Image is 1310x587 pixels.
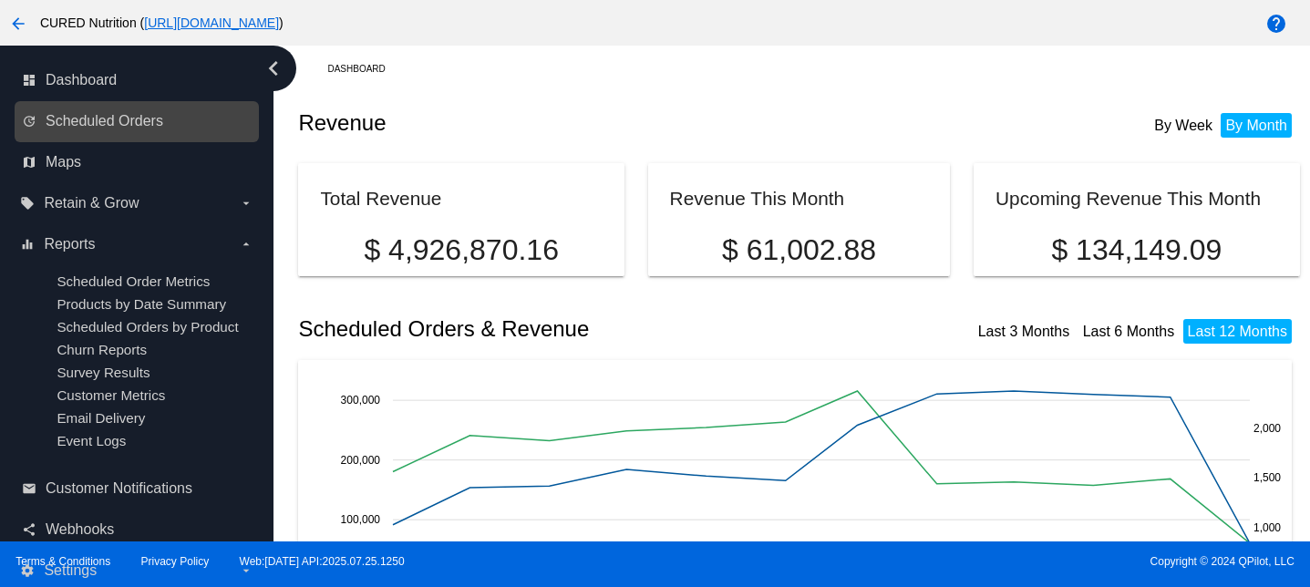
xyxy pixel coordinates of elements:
[46,72,117,88] span: Dashboard
[20,196,35,211] i: local_offer
[44,562,97,579] span: Settings
[22,73,36,88] i: dashboard
[57,273,210,289] a: Scheduled Order Metrics
[22,481,36,496] i: email
[1221,113,1292,138] li: By Month
[239,237,253,252] i: arrow_drop_down
[1265,13,1287,35] mat-icon: help
[44,236,95,252] span: Reports
[22,515,253,544] a: share Webhooks
[1150,113,1217,138] li: By Week
[22,148,253,177] a: map Maps
[144,15,279,30] a: [URL][DOMAIN_NAME]
[341,453,381,466] text: 200,000
[20,563,35,578] i: settings
[259,54,288,83] i: chevron_left
[22,155,36,170] i: map
[1083,324,1175,339] a: Last 6 Months
[995,233,1277,267] p: $ 134,149.09
[7,13,29,35] mat-icon: arrow_back
[1253,520,1281,533] text: 1,000
[320,188,441,209] h2: Total Revenue
[22,66,253,95] a: dashboard Dashboard
[670,188,845,209] h2: Revenue This Month
[22,522,36,537] i: share
[22,114,36,129] i: update
[46,521,114,538] span: Webhooks
[44,195,139,211] span: Retain & Grow
[298,316,799,342] h2: Scheduled Orders & Revenue
[57,319,238,335] a: Scheduled Orders by Product
[40,15,284,30] span: CURED Nutrition ( )
[46,113,163,129] span: Scheduled Orders
[20,237,35,252] i: equalizer
[240,555,405,568] a: Web:[DATE] API:2025.07.25.1250
[298,110,799,136] h2: Revenue
[239,196,253,211] i: arrow_drop_down
[57,296,226,312] a: Products by Date Summary
[1188,324,1287,339] a: Last 12 Months
[670,233,929,267] p: $ 61,002.88
[1253,422,1281,435] text: 2,000
[22,474,253,503] a: email Customer Notifications
[671,555,1295,568] span: Copyright © 2024 QPilot, LLC
[57,342,147,357] a: Churn Reports
[978,324,1070,339] a: Last 3 Months
[57,365,150,380] a: Survey Results
[57,410,145,426] a: Email Delivery
[57,433,126,448] a: Event Logs
[22,107,253,136] a: update Scheduled Orders
[57,387,165,403] a: Customer Metrics
[239,563,253,578] i: arrow_drop_down
[1253,471,1281,484] text: 1,500
[995,188,1261,209] h2: Upcoming Revenue This Month
[341,513,381,526] text: 100,000
[327,55,401,83] a: Dashboard
[46,154,81,170] span: Maps
[341,394,381,407] text: 300,000
[46,480,192,497] span: Customer Notifications
[320,233,602,267] p: $ 4,926,870.16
